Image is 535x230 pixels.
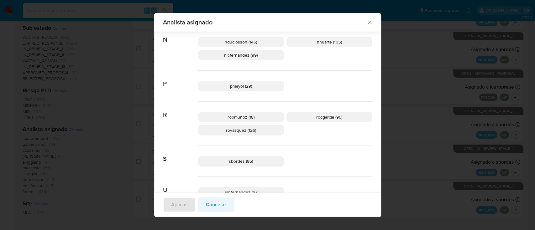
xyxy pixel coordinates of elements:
div: nicfernandez (99) [198,50,284,60]
span: N [163,27,198,43]
button: Cancelar [198,197,234,212]
span: nicfernandez (99) [224,52,258,58]
div: rocgarcia (96) [286,112,372,122]
button: Cerrar [367,19,372,25]
span: pmayol (29) [230,83,252,89]
div: uanfernandez (67) [198,187,284,197]
span: nhuarte (105) [317,39,342,45]
div: robmunoz (18) [198,112,284,122]
span: sbordes (95) [229,158,253,164]
div: rovasquez (126) [198,125,284,135]
span: nduclosson (146) [225,39,257,45]
div: pmayol (29) [198,81,284,91]
div: nhuarte (105) [286,37,372,47]
span: robmunoz (18) [228,114,254,120]
span: uanfernandez (67) [223,189,258,195]
span: S [163,146,198,163]
span: Cancelar [206,198,226,212]
span: P [163,71,198,88]
span: U [163,177,198,194]
span: rocgarcia (96) [316,114,342,120]
div: nduclosson (146) [198,37,284,47]
span: Analista asignado [163,19,367,25]
span: rovasquez (126) [226,127,256,133]
div: sbordes (95) [198,156,284,166]
span: R [163,102,198,119]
